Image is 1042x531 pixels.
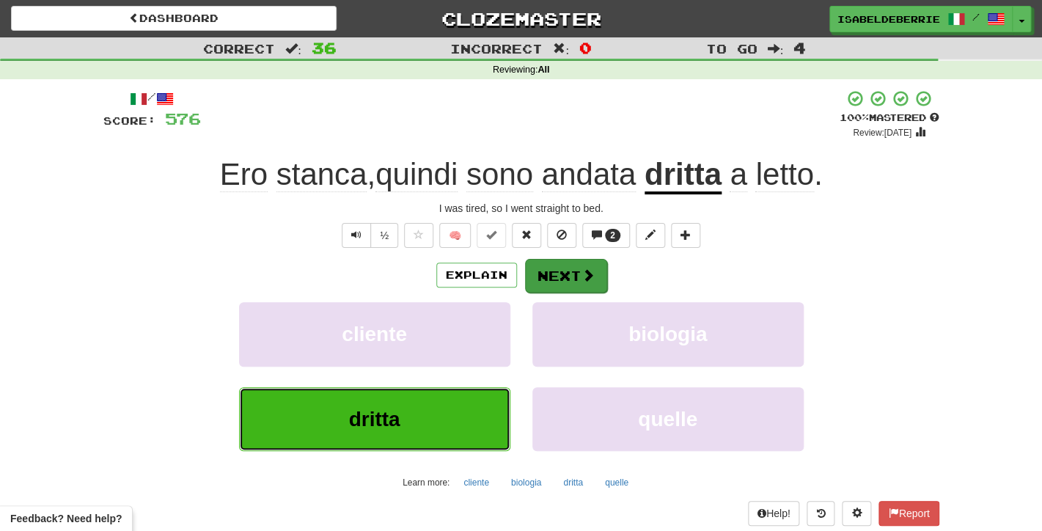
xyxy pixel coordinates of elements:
[829,6,1013,32] a: isabeldeberrie /
[403,477,450,488] small: Learn more:
[342,223,371,248] button: Play sentence audio (ctl+space)
[276,157,367,192] span: stanca
[220,157,268,192] span: Ero
[455,472,497,494] button: cliente
[837,12,940,26] span: isabeldeberrie
[638,408,697,431] span: quelle
[103,201,939,216] div: I was tired, so I went straight to bed.
[807,501,834,526] button: Round history (alt+y)
[547,223,576,248] button: Ignore sentence (alt+i)
[645,157,722,194] u: dritta
[203,41,275,56] span: Correct
[853,128,911,138] small: Review: [DATE]
[370,223,398,248] button: ½
[555,472,591,494] button: dritta
[542,157,636,192] span: andata
[339,223,398,248] div: Text-to-speech controls
[722,157,823,192] span: .
[359,6,684,32] a: Clozemaster
[755,157,813,192] span: letto
[705,41,757,56] span: To go
[525,259,607,293] button: Next
[450,41,543,56] span: Incorrect
[553,43,569,55] span: :
[610,230,615,241] span: 2
[628,323,707,345] span: biologia
[582,223,630,248] button: 2
[767,43,783,55] span: :
[597,472,636,494] button: quelle
[439,223,471,248] button: 🧠
[878,501,939,526] button: Report
[793,39,806,56] span: 4
[103,114,156,127] span: Score:
[220,157,645,191] span: ,
[349,408,400,431] span: dritta
[840,111,939,125] div: Mastered
[342,323,407,345] span: cliente
[579,39,592,56] span: 0
[748,501,800,526] button: Help!
[404,223,433,248] button: Favorite sentence (alt+f)
[840,111,869,123] span: 100 %
[671,223,700,248] button: Add to collection (alt+a)
[239,387,510,451] button: dritta
[636,223,665,248] button: Edit sentence (alt+d)
[165,109,201,128] span: 576
[503,472,549,494] button: biologia
[537,65,549,75] strong: All
[512,223,541,248] button: Reset to 0% Mastered (alt+r)
[312,39,337,56] span: 36
[466,157,533,192] span: sono
[11,6,337,31] a: Dashboard
[285,43,301,55] span: :
[239,302,510,366] button: cliente
[375,157,458,192] span: quindi
[730,157,746,192] span: a
[532,302,804,366] button: biologia
[972,12,980,22] span: /
[477,223,506,248] button: Set this sentence to 100% Mastered (alt+m)
[532,387,804,451] button: quelle
[10,511,122,526] span: Open feedback widget
[103,89,201,108] div: /
[436,263,517,288] button: Explain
